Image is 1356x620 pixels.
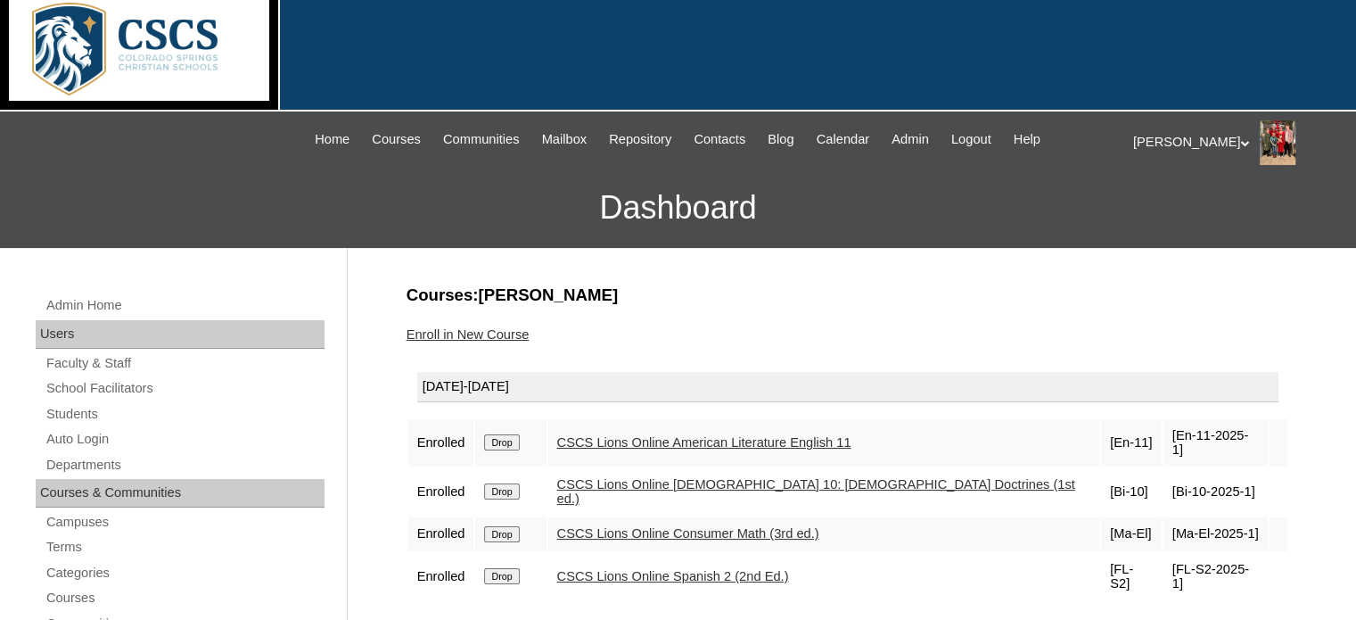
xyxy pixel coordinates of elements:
a: Categories [45,562,325,584]
span: Blog [768,129,793,150]
span: Contacts [694,129,745,150]
span: Communities [443,129,520,150]
a: Auto Login [45,428,325,451]
td: Enrolled [408,553,474,600]
td: [Ma-El-2025-1] [1163,517,1268,551]
a: Calendar [808,129,878,150]
span: Help [1014,129,1040,150]
a: CSCS Lions Online American Literature English 11 [557,435,851,450]
a: CSCS Lions Online Spanish 2 (2nd Ed.) [557,569,789,583]
input: Drop [484,484,519,500]
img: Stephanie Phillips [1260,120,1295,165]
a: Contacts [685,129,754,150]
td: [En-11] [1101,419,1162,467]
td: [FL-S2-2025-1] [1163,553,1268,600]
td: [Bi-10-2025-1] [1163,468,1268,516]
a: Home [306,129,358,150]
a: Repository [600,129,680,150]
a: Communities [434,129,529,150]
a: Terms [45,536,325,558]
span: Courses [372,129,421,150]
a: Blog [759,129,802,150]
a: Courses [363,129,430,150]
td: [En-11-2025-1] [1163,419,1268,467]
td: [Ma-El] [1101,517,1162,551]
input: Drop [484,526,519,542]
span: Mailbox [542,129,588,150]
a: Admin Home [45,294,325,317]
td: [FL-S2] [1101,553,1162,600]
a: Mailbox [533,129,596,150]
div: Courses & Communities [36,479,325,508]
a: Departments [45,454,325,476]
a: Faculty & Staff [45,352,325,375]
td: Enrolled [408,419,474,467]
span: Logout [951,129,991,150]
a: Help [1005,129,1049,150]
div: Users [36,320,325,349]
a: Campuses [45,511,325,533]
a: Students [45,403,325,426]
td: Enrolled [408,468,474,516]
a: CSCS Lions Online [DEMOGRAPHIC_DATA] 10: [DEMOGRAPHIC_DATA] Doctrines (1st ed.) [557,477,1075,507]
span: Repository [609,129,671,150]
h3: Dashboard [9,168,1347,248]
a: Logout [942,129,1000,150]
span: Admin [892,129,929,150]
a: CSCS Lions Online Consumer Math (3rd ed.) [557,526,819,541]
span: Calendar [817,129,869,150]
h3: Courses:[PERSON_NAME] [407,284,1289,307]
div: [DATE]-[DATE] [417,372,1278,402]
div: [PERSON_NAME] [1133,120,1338,165]
a: Enroll in New Course [407,327,530,342]
a: Courses [45,587,325,609]
input: Drop [484,568,519,584]
a: School Facilitators [45,377,325,400]
td: [Bi-10] [1101,468,1162,516]
input: Drop [484,434,519,451]
td: Enrolled [408,517,474,551]
a: Admin [883,129,938,150]
span: Home [315,129,349,150]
